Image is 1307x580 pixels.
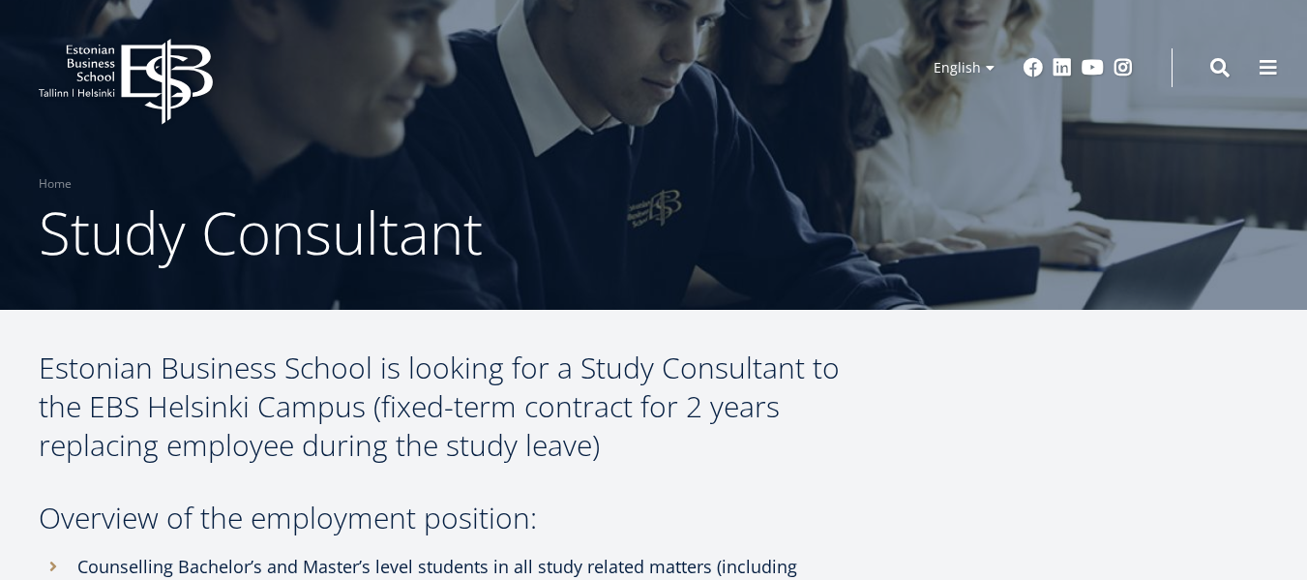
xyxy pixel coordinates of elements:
[1082,58,1104,77] a: Youtube
[1053,58,1072,77] a: Linkedin
[39,504,843,533] h3: Overview of the employment position:
[39,174,72,194] a: Home
[1114,58,1133,77] a: Instagram
[39,193,483,272] span: Study Consultant
[1024,58,1043,77] a: Facebook
[39,349,843,465] div: Estonian Business School is looking for a Study Consultant to the EBS Helsinki Campus (fixed-term...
